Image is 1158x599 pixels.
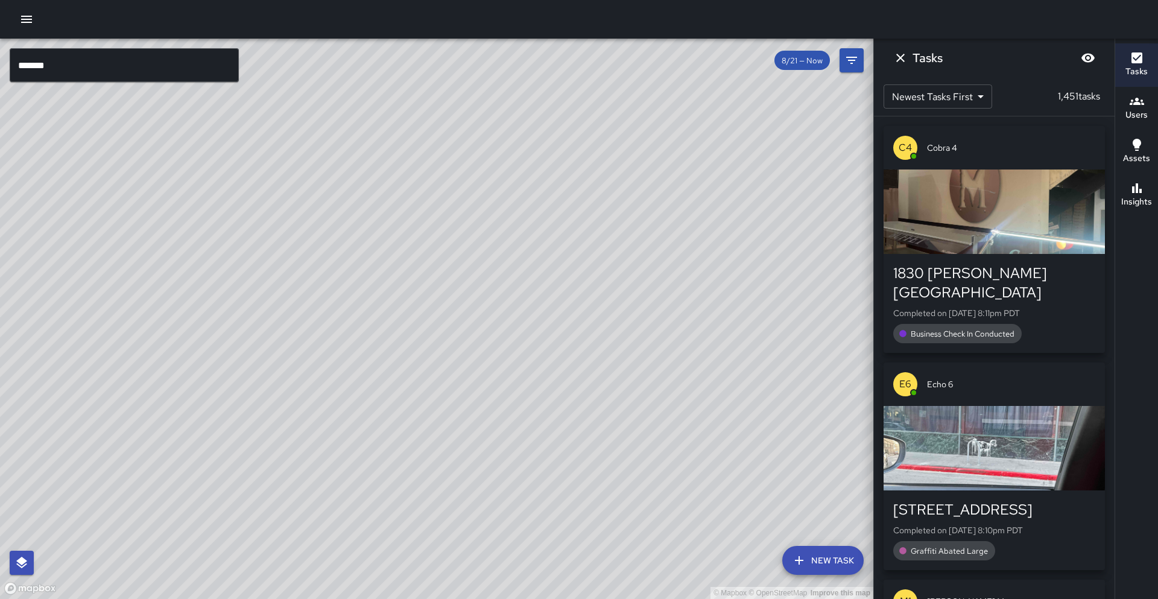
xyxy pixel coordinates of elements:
[884,363,1105,570] button: E6Echo 6[STREET_ADDRESS]Completed on [DATE] 8:10pm PDTGraffiti Abated Large
[1123,152,1150,165] h6: Assets
[1115,87,1158,130] button: Users
[884,126,1105,353] button: C4Cobra 41830 [PERSON_NAME][GEOGRAPHIC_DATA]Completed on [DATE] 8:11pm PDTBusiness Check In Condu...
[1121,195,1152,209] h6: Insights
[893,500,1095,519] div: [STREET_ADDRESS]
[903,329,1022,339] span: Business Check In Conducted
[903,546,995,556] span: Graffiti Abated Large
[1115,43,1158,87] button: Tasks
[1125,65,1148,78] h6: Tasks
[774,55,830,66] span: 8/21 — Now
[1125,109,1148,122] h6: Users
[913,48,943,68] h6: Tasks
[1076,46,1100,70] button: Blur
[927,378,1095,390] span: Echo 6
[899,377,911,391] p: E6
[888,46,913,70] button: Dismiss
[1115,174,1158,217] button: Insights
[899,141,912,155] p: C4
[782,546,864,575] button: New Task
[1115,130,1158,174] button: Assets
[1053,89,1105,104] p: 1,451 tasks
[893,264,1095,302] div: 1830 [PERSON_NAME][GEOGRAPHIC_DATA]
[893,307,1095,319] p: Completed on [DATE] 8:11pm PDT
[927,142,1095,154] span: Cobra 4
[840,48,864,72] button: Filters
[884,84,992,109] div: Newest Tasks First
[893,524,1095,536] p: Completed on [DATE] 8:10pm PDT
